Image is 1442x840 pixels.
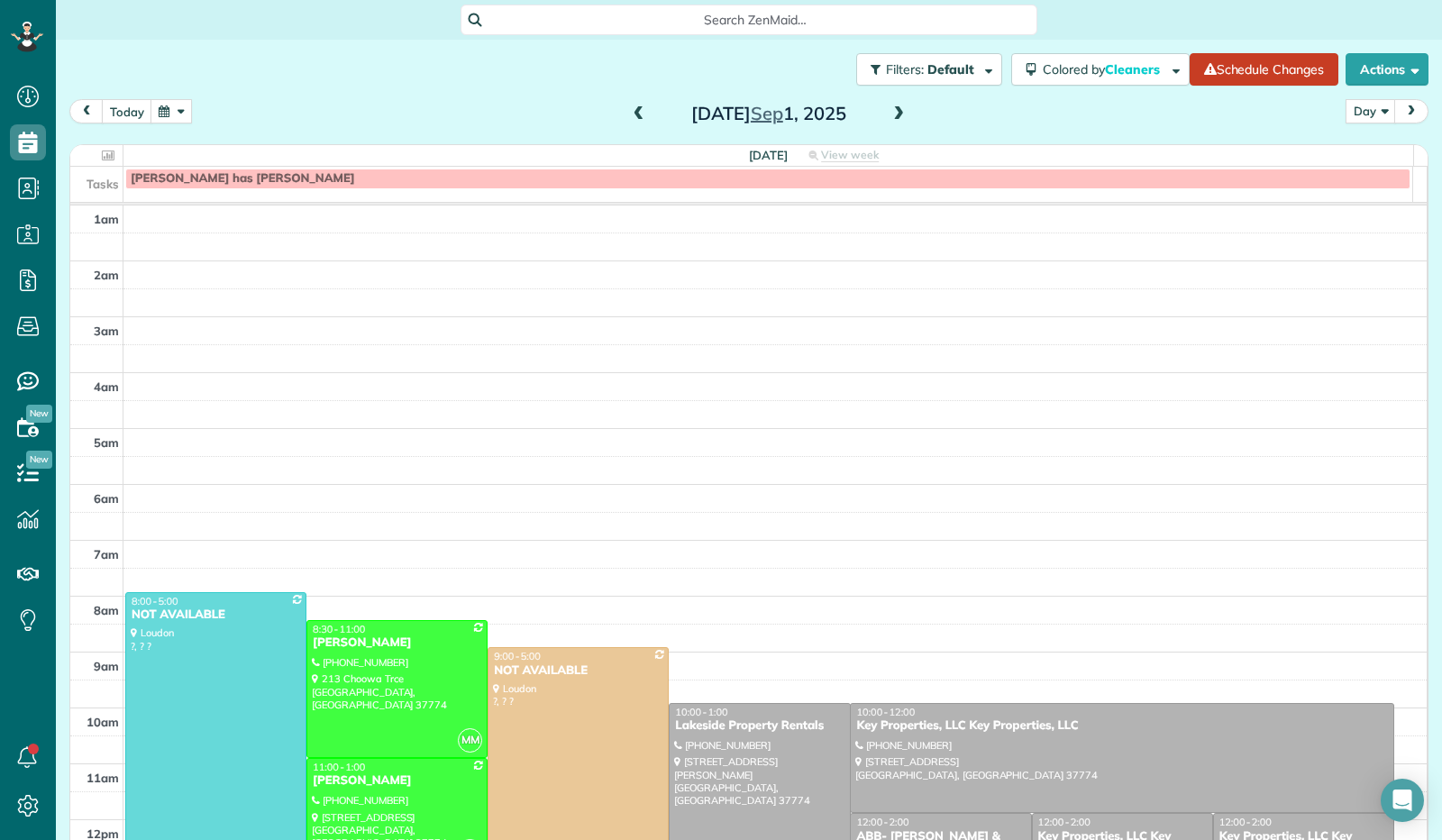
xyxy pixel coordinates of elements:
span: 9am [94,659,119,673]
div: [PERSON_NAME] [312,635,482,651]
button: today [102,99,152,123]
a: Filters: Default [847,53,1002,86]
span: 6am [94,491,119,506]
span: 12:00 - 2:00 [1038,816,1091,828]
h2: [DATE] 1, 2025 [656,104,881,123]
span: New [26,451,52,469]
span: 11am [87,771,119,785]
span: 10am [87,715,119,729]
button: Filters: Default [856,53,1002,86]
button: prev [69,99,104,123]
span: Filters: [886,61,924,78]
div: Key Properties, LLC Key Properties, LLC [855,718,1388,734]
span: 9:00 - 5:00 [494,650,541,662]
span: MM [458,728,482,753]
span: 10:00 - 12:00 [856,706,915,718]
span: 12:00 - 2:00 [856,816,908,828]
span: 3am [94,324,119,338]
span: 8:30 - 11:00 [313,623,365,635]
div: Open Intercom Messenger [1381,779,1424,822]
button: Day [1346,99,1396,123]
span: 11:00 - 1:00 [313,761,365,773]
span: 4am [94,379,119,394]
span: [DATE] [749,148,788,162]
div: NOT AVAILABLE [493,663,663,679]
button: Actions [1346,53,1428,86]
span: 12:00 - 2:00 [1219,816,1272,828]
span: Colored by [1043,61,1166,78]
span: 8am [94,603,119,617]
a: Schedule Changes [1190,53,1338,86]
span: Default [927,61,975,78]
div: Lakeside Property Rentals [674,718,844,734]
span: [PERSON_NAME] has [PERSON_NAME] [131,171,355,186]
div: NOT AVAILABLE [131,607,301,623]
span: New [26,405,52,423]
button: next [1394,99,1428,123]
button: Colored byCleaners [1011,53,1190,86]
span: 1am [94,212,119,226]
span: View week [821,148,879,162]
span: Sep [751,102,783,124]
span: 5am [94,435,119,450]
span: Cleaners [1105,61,1163,78]
span: 8:00 - 5:00 [132,595,178,607]
span: 10:00 - 1:00 [675,706,727,718]
div: [PERSON_NAME] [312,773,482,789]
span: 2am [94,268,119,282]
span: 7am [94,547,119,562]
